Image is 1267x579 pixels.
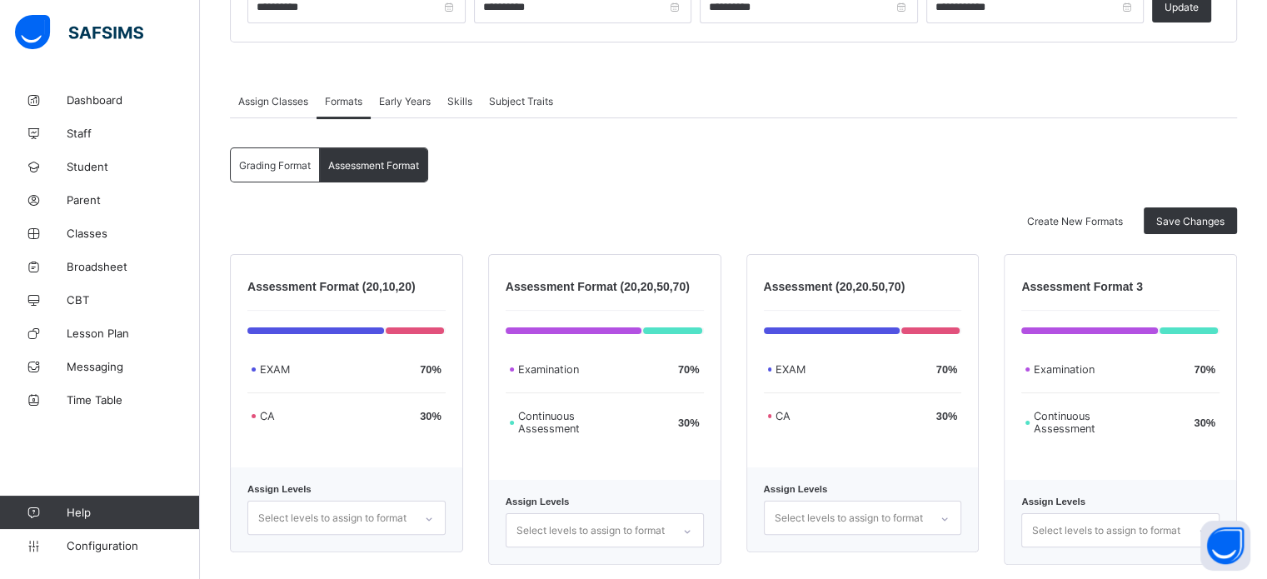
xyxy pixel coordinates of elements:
button: Open asap [1200,521,1250,571]
span: Help [67,506,199,519]
span: Save Changes [1156,215,1225,227]
span: Student [67,160,200,173]
span: 30 % [678,417,700,429]
span: Assessment Format (20,10,20) [247,280,446,293]
span: Parent [67,193,200,207]
span: 30 % [936,410,958,422]
span: 70 % [420,363,441,376]
span: 30 % [420,410,441,422]
span: Skills [447,95,472,107]
span: Assign Classes [238,95,308,107]
span: Continuous Assessment [1034,410,1095,435]
span: Create New Formats [1027,215,1123,227]
span: Formats [325,95,362,107]
span: 70 % [1194,363,1215,376]
span: Assessment Format 3 [1021,280,1220,293]
span: Assessment (20,20.50,70) [764,280,962,293]
span: Examination [1034,363,1095,376]
span: EXAM [776,363,806,376]
div: Select levels to assign to format [775,502,923,534]
span: CA [260,410,275,422]
span: Classes [67,227,200,240]
span: Update [1165,1,1199,13]
div: Select levels to assign to format [1032,515,1180,547]
span: Staff [67,127,200,140]
span: Assign Levels [506,497,570,507]
span: Messaging [67,360,200,373]
span: Assessment Format [328,159,419,172]
span: Broadsheet [67,260,200,273]
span: Grading Format [239,159,311,172]
span: Configuration [67,539,199,552]
span: CA [776,410,791,422]
span: Assign Levels [1021,497,1085,507]
span: Assign Levels [247,484,312,494]
span: Assign Levels [764,484,828,494]
span: CBT [67,293,200,307]
span: EXAM [260,363,290,376]
img: safsims [15,15,143,50]
span: Early Years [379,95,431,107]
span: 70 % [678,363,700,376]
span: Lesson Plan [67,327,200,340]
div: Select levels to assign to format [258,502,407,534]
span: 70 % [936,363,958,376]
span: Assessment Format (20,20,50,70) [506,280,704,293]
span: Subject Traits [489,95,553,107]
span: Dashboard [67,93,200,107]
span: Examination [518,363,579,376]
div: Select levels to assign to format [516,515,665,547]
span: 30 % [1194,417,1215,429]
span: Continuous Assessment [518,410,580,435]
span: Time Table [67,393,200,407]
